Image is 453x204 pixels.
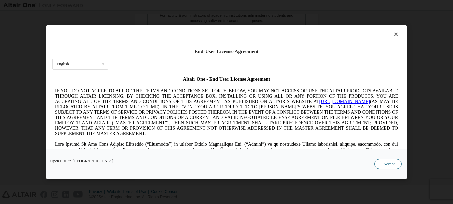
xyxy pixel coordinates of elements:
button: I Accept [374,159,402,169]
div: End-User License Agreement [52,48,401,55]
div: English [57,62,69,66]
span: Lore Ipsumd Sit Ame Cons Adipisc Elitseddo (“Eiusmodte”) in utlabor Etdolo Magnaaliqua Eni. (“Adm... [3,68,346,116]
span: Altair One - End User License Agreement [131,3,218,8]
a: [URL][DOMAIN_NAME] [267,25,318,30]
span: IF YOU DO NOT AGREE TO ALL OF THE TERMS AND CONDITIONS SET FORTH BELOW, YOU MAY NOT ACCESS OR USE... [3,15,346,62]
a: Open PDF in [GEOGRAPHIC_DATA] [50,159,113,163]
